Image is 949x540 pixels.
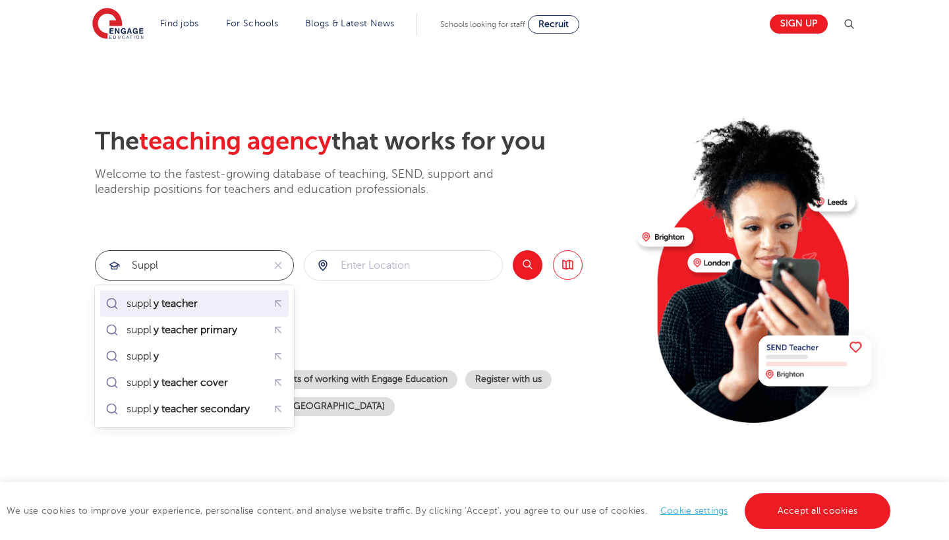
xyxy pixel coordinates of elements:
input: Submit [304,251,502,280]
div: suppl [127,323,239,337]
button: Fill query with "supply" [268,346,288,367]
button: Fill query with "supply teacher" [268,294,288,314]
img: Engage Education [92,8,144,41]
div: suppl [127,297,200,310]
mark: y [152,348,161,364]
div: Submit [304,250,503,281]
p: Trending searches [95,333,627,357]
p: Welcome to the fastest-growing database of teaching, SEND, support and leadership positions for t... [95,167,530,198]
input: Submit [96,251,263,280]
span: Recruit [538,19,569,29]
button: Search [513,250,542,280]
div: suppl [127,350,161,363]
mark: y teacher secondary [152,401,252,417]
a: Sign up [770,14,828,34]
button: Fill query with "supply teacher secondary" [268,399,288,419]
a: Register with us [465,370,552,389]
h2: The that works for you [95,126,627,157]
mark: y teacher primary [152,322,239,338]
a: Blogs & Latest News [305,18,395,28]
div: suppl [127,376,230,389]
span: We use cookies to improve your experience, personalise content, and analyse website traffic. By c... [7,506,894,516]
button: Fill query with "supply teacher cover" [268,373,288,393]
span: Schools looking for staff [440,20,525,29]
a: Benefits of working with Engage Education [257,370,457,389]
mark: y teacher cover [152,375,230,391]
a: Cookie settings [660,506,728,516]
a: Recruit [528,15,579,34]
button: Fill query with "supply teacher primary" [268,320,288,340]
mark: y teacher [152,296,200,311]
a: Find jobs [160,18,199,28]
a: For Schools [226,18,278,28]
span: teaching agency [139,127,331,155]
button: Clear [263,251,293,280]
a: Accept all cookies [745,493,891,529]
ul: Submit [100,290,289,422]
div: Submit [95,250,294,281]
div: suppl [127,402,252,416]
